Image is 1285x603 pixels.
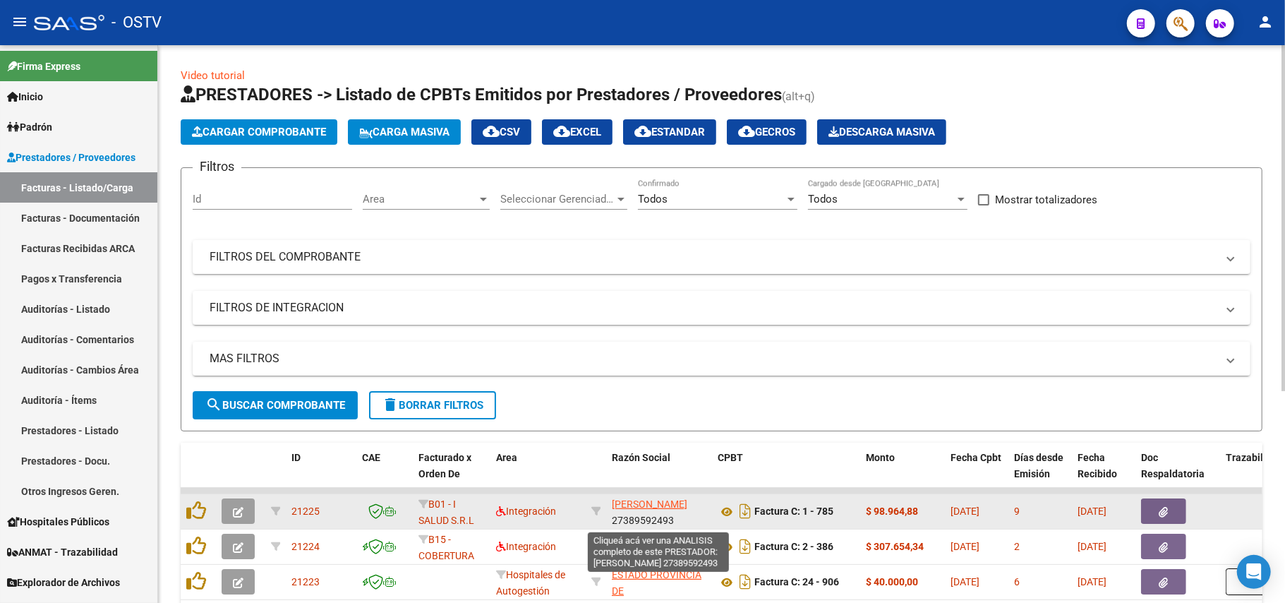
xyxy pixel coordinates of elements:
button: Borrar Filtros [369,391,496,419]
datatable-header-cell: Doc Respaldatoria [1135,443,1220,505]
a: Video tutorial [181,69,245,82]
span: [PERSON_NAME] [612,498,687,510]
span: [DATE] [951,576,979,587]
span: 9 [1014,506,1020,517]
span: Integración [496,541,556,552]
datatable-header-cell: Fecha Recibido [1072,443,1135,505]
mat-panel-title: MAS FILTROS [210,351,1217,366]
span: Doc Respaldatoria [1141,452,1205,479]
span: CSV [483,126,520,138]
i: Descargar documento [736,500,754,523]
span: [DATE] [1078,506,1106,517]
span: Mostrar totalizadores [995,191,1097,208]
span: Padrón [7,119,52,135]
mat-icon: cloud_download [483,123,500,140]
strong: Factura C: 24 - 906 [754,577,839,588]
span: ANMAT - Trazabilidad [7,544,118,560]
span: Días desde Emisión [1014,452,1063,479]
span: Area [496,452,517,463]
span: [DATE] [951,506,979,517]
datatable-header-cell: Facturado x Orden De [413,443,490,505]
span: Estandar [634,126,705,138]
strong: $ 40.000,00 [866,576,918,587]
span: Fecha Recibido [1078,452,1117,479]
span: Cargar Comprobante [192,126,326,138]
span: Buscar Comprobante [205,399,345,412]
strong: Factura C: 2 - 386 [754,542,833,553]
span: [DATE] [1078,576,1106,587]
span: 21224 [291,541,320,552]
span: Descarga Masiva [828,126,935,138]
span: B15 - COBERTURA DE SALUD S.A. (Boreal) [418,534,483,593]
div: 27389592493 [612,496,706,526]
mat-panel-title: FILTROS DE INTEGRACION [210,300,1217,316]
span: Razón Social [612,452,670,463]
span: Inicio [7,89,43,105]
mat-expansion-panel-header: FILTROS DE INTEGRACION [193,291,1250,325]
span: PRESTADORES -> Listado de CPBTs Emitidos por Prestadores / Proveedores [181,85,782,105]
span: Gecros [738,126,795,138]
mat-icon: search [205,396,222,413]
mat-expansion-panel-header: MAS FILTROS [193,342,1250,376]
span: ID [291,452,301,463]
button: Carga Masiva [348,119,461,145]
strong: Factura C: 1 - 785 [754,506,833,518]
mat-expansion-panel-header: FILTROS DEL COMPROBANTE [193,240,1250,274]
span: Explorador de Archivos [7,575,120,590]
span: (alt+q) [782,90,815,103]
button: Descarga Masiva [817,119,946,145]
span: Fecha Cpbt [951,452,1001,463]
span: CAE [362,452,380,463]
span: CPBT [718,452,743,463]
span: Monto [866,452,895,463]
span: 6 [1014,576,1020,587]
strong: $ 98.964,88 [866,506,918,517]
datatable-header-cell: Monto [860,443,945,505]
mat-icon: cloud_download [553,123,570,140]
mat-icon: menu [11,13,28,30]
mat-panel-title: FILTROS DEL COMPROBANTE [210,249,1217,265]
span: Seleccionar Gerenciador [500,193,615,205]
span: Facturado x Orden De [418,452,471,479]
mat-icon: delete [382,396,399,413]
datatable-header-cell: Días desde Emisión [1008,443,1072,505]
span: Borrar Filtros [382,399,483,412]
span: Area [363,193,477,205]
span: - OSTV [111,7,162,38]
span: [PERSON_NAME] [612,534,687,545]
div: 27301089142 [612,532,706,561]
div: Open Intercom Messenger [1237,555,1271,589]
i: Descargar documento [736,535,754,558]
button: Buscar Comprobante [193,391,358,419]
mat-icon: cloud_download [634,123,651,140]
button: Cargar Comprobante [181,119,337,145]
datatable-header-cell: CAE [356,443,413,505]
mat-icon: person [1257,13,1274,30]
app-download-masive: Descarga masiva de comprobantes (adjuntos) [817,119,946,145]
span: EXCEL [553,126,601,138]
span: Hospitales Públicos [7,514,109,530]
datatable-header-cell: CPBT [712,443,860,505]
button: Estandar [623,119,716,145]
button: Gecros [727,119,807,145]
span: Prestadores / Proveedores [7,150,135,165]
span: [DATE] [951,541,979,552]
span: 2 [1014,541,1020,552]
span: Hospitales de Autogestión [496,569,565,597]
datatable-header-cell: Fecha Cpbt [945,443,1008,505]
datatable-header-cell: ID [286,443,356,505]
div: 30673377544 [612,567,706,597]
strong: $ 307.654,34 [866,541,924,552]
span: Trazabilidad [1226,452,1283,463]
span: Todos [638,193,668,205]
datatable-header-cell: Area [490,443,586,505]
button: CSV [471,119,531,145]
button: EXCEL [542,119,613,145]
span: B01 - I SALUD S.R.L [418,498,474,526]
span: 21223 [291,576,320,587]
i: Descargar documento [736,571,754,593]
span: Todos [808,193,838,205]
span: Carga Masiva [359,126,450,138]
datatable-header-cell: Razón Social [606,443,712,505]
mat-icon: cloud_download [738,123,755,140]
